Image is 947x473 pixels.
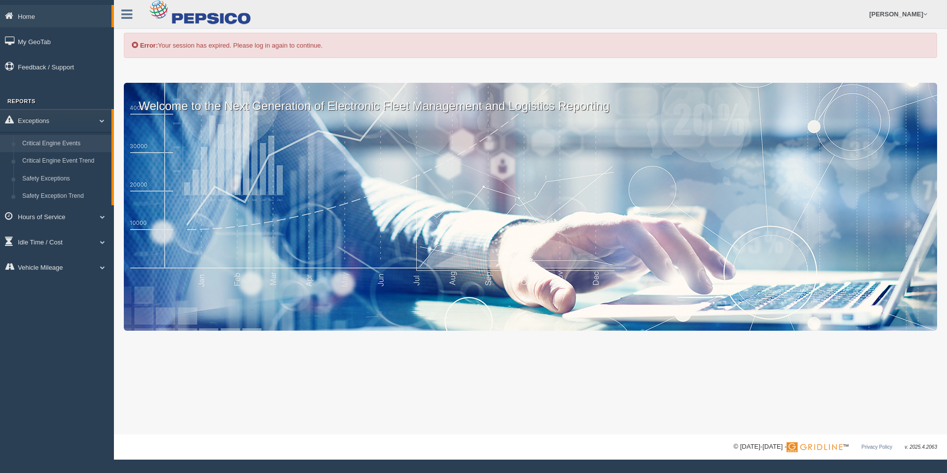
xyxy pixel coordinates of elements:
[18,135,111,153] a: Critical Engine Events
[18,152,111,170] a: Critical Engine Event Trend
[140,42,158,49] b: Error:
[124,83,937,115] p: Welcome to the Next Generation of Electronic Fleet Management and Logistics Reporting
[905,444,937,450] span: v. 2025.4.2063
[734,442,937,452] div: © [DATE]-[DATE] - ™
[18,187,111,205] a: Safety Exception Trend
[124,33,937,58] div: Your session has expired. Please log in again to continue.
[861,444,892,450] a: Privacy Policy
[18,170,111,188] a: Safety Exceptions
[787,442,842,452] img: Gridline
